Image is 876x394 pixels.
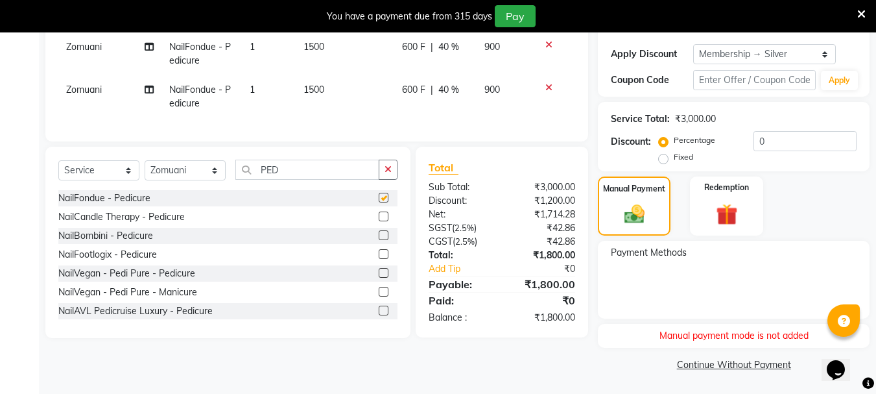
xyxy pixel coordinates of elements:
span: Zomuani [66,41,102,53]
span: Payment Methods [611,246,687,260]
div: NailVegan - Pedi Pure - Manicure [58,286,197,299]
div: Sub Total: [419,180,502,194]
label: Fixed [674,151,693,163]
a: Continue Without Payment [600,358,867,372]
div: ₹1,800.00 [502,249,585,262]
div: NailCandle Therapy - Pedicure [58,210,185,224]
span: 1 [250,84,255,95]
div: Payable: [419,277,502,292]
div: NailFootlogix - Pedicure [58,248,157,262]
span: Zomuani [66,84,102,95]
div: Discount: [419,194,502,208]
div: ₹0 [502,293,585,308]
div: NailAVL Pedicruise Luxury - Pedicure [58,304,213,318]
div: You have a payment due from 315 days [327,10,492,23]
div: ₹1,200.00 [502,194,585,208]
span: | [431,40,433,54]
div: Paid: [419,293,502,308]
div: ₹1,714.28 [502,208,585,221]
div: NailFondue - Pedicure [58,191,150,205]
div: Manual payment mode is not added [598,324,870,348]
span: 40 % [438,40,459,54]
span: 900 [484,41,500,53]
span: 600 F [402,40,425,54]
div: ₹3,000.00 [675,112,716,126]
span: 600 F [402,83,425,97]
input: Search or Scan [235,160,379,180]
div: Apply Discount [611,47,693,61]
span: SGST [429,222,452,234]
button: Apply [821,71,858,90]
span: 1500 [303,84,324,95]
div: ₹3,000.00 [502,180,585,194]
div: Total: [419,249,502,262]
div: Discount: [611,135,651,149]
label: Percentage [674,134,715,146]
span: NailFondue - Pedicure [169,41,231,66]
div: ₹1,800.00 [502,311,585,325]
span: NailFondue - Pedicure [169,84,231,109]
label: Manual Payment [603,183,665,195]
div: NailVegan - Pedi Pure - Pedicure [58,267,195,280]
span: 900 [484,84,500,95]
span: 40 % [438,83,459,97]
div: ₹1,800.00 [502,277,585,292]
span: Total [429,161,458,175]
div: Balance : [419,311,502,325]
div: ( ) [419,221,502,235]
div: ₹0 [516,262,586,276]
span: 2.5% [455,223,474,233]
span: 1500 [303,41,324,53]
iframe: chat widget [822,342,863,381]
span: 2.5% [455,236,475,247]
img: _cash.svg [618,203,651,226]
span: CGST [429,236,453,247]
a: Add Tip [419,262,515,276]
div: Coupon Code [611,73,693,87]
span: 1 [250,41,255,53]
img: _gift.svg [709,201,744,228]
input: Enter Offer / Coupon Code [693,70,816,90]
span: | [431,83,433,97]
button: Pay [495,5,536,27]
div: ₹42.86 [502,221,585,235]
div: Service Total: [611,112,670,126]
label: Redemption [704,182,749,193]
div: ( ) [419,235,502,249]
div: NailBombini - Pedicure [58,229,153,243]
div: Net: [419,208,502,221]
div: ₹42.86 [502,235,585,249]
